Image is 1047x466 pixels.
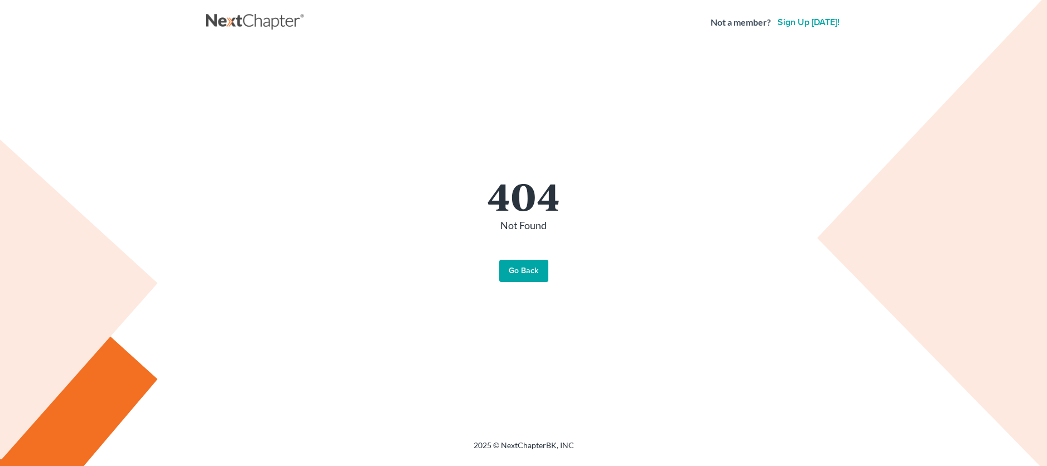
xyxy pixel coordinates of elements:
[206,440,842,460] div: 2025 © NextChapterBK, INC
[711,16,771,29] strong: Not a member?
[217,219,831,233] p: Not Found
[775,18,842,27] a: Sign up [DATE]!
[217,176,831,214] h1: 404
[499,260,548,282] a: Go Back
